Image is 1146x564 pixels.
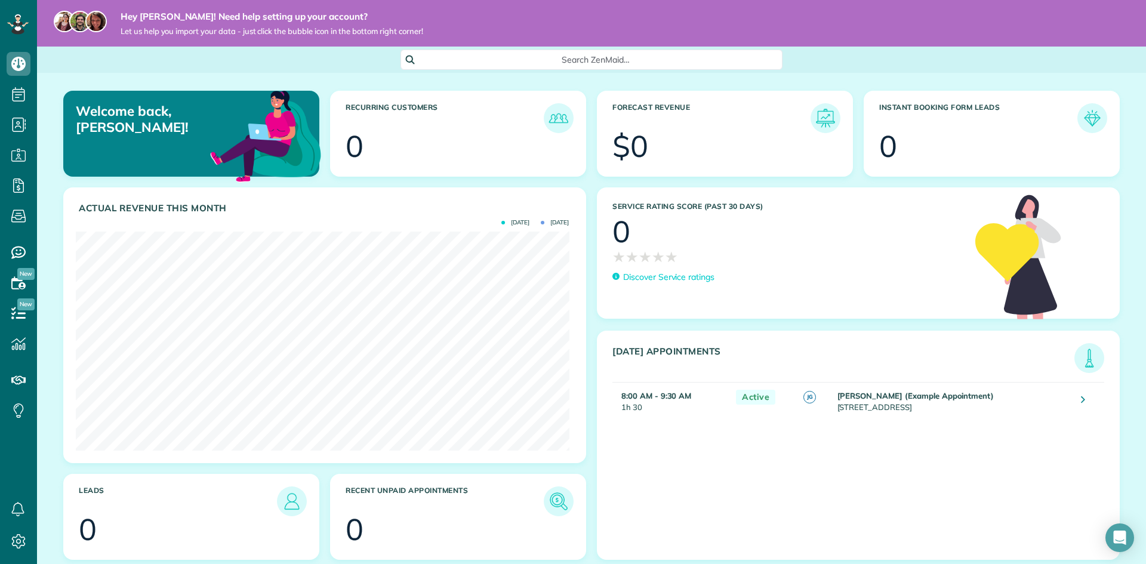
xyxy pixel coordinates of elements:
img: icon_todays_appointments-901f7ab196bb0bea1936b74009e4eb5ffbc2d2711fa7634e0d609ed5ef32b18b.png [1077,346,1101,370]
td: [STREET_ADDRESS] [834,383,1073,420]
h3: Recurring Customers [346,103,544,133]
strong: Hey [PERSON_NAME]! Need help setting up your account? [121,11,423,23]
span: ★ [612,246,626,267]
div: 0 [346,514,363,544]
div: 0 [612,217,630,246]
div: 0 [346,131,363,161]
img: michelle-19f622bdf1676172e81f8f8fba1fb50e276960ebfe0243fe18214015130c80e4.jpg [85,11,107,32]
div: $0 [612,131,648,161]
img: icon_recurring_customers-cf858462ba22bcd05b5a5880d41d6543d210077de5bb9ebc9590e49fd87d84ed.png [547,106,571,130]
span: New [17,268,35,280]
h3: Service Rating score (past 30 days) [612,202,963,211]
div: 0 [79,514,97,544]
span: ★ [652,246,665,267]
td: 1h 30 [612,383,730,420]
span: ★ [626,246,639,267]
img: icon_form_leads-04211a6a04a5b2264e4ee56bc0799ec3eb69b7e499cbb523a139df1d13a81ae0.png [1080,106,1104,130]
h3: Instant Booking Form Leads [879,103,1077,133]
img: icon_forecast_revenue-8c13a41c7ed35a8dcfafea3cbb826a0462acb37728057bba2d056411b612bbbe.png [814,106,837,130]
img: jorge-587dff0eeaa6aab1f244e6dc62b8924c3b6ad411094392a53c71c6c4a576187d.jpg [69,11,91,32]
h3: Leads [79,486,277,516]
h3: [DATE] Appointments [612,346,1074,373]
strong: [PERSON_NAME] (Example Appointment) [837,391,994,400]
a: Discover Service ratings [612,271,714,283]
span: [DATE] [501,220,529,226]
strong: 8:00 AM - 9:30 AM [621,391,691,400]
p: Welcome back, [PERSON_NAME]! [76,103,238,135]
span: Let us help you import your data - just click the bubble icon in the bottom right corner! [121,26,423,36]
span: ★ [665,246,678,267]
h3: Forecast Revenue [612,103,811,133]
div: Open Intercom Messenger [1105,523,1134,552]
img: maria-72a9807cf96188c08ef61303f053569d2e2a8a1cde33d635c8a3ac13582a053d.jpg [54,11,75,32]
div: 0 [879,131,897,161]
img: icon_leads-1bed01f49abd5b7fead27621c3d59655bb73ed531f8eeb49469d10e621d6b896.png [280,489,304,513]
span: [DATE] [541,220,569,226]
img: icon_unpaid_appointments-47b8ce3997adf2238b356f14209ab4cced10bd1f174958f3ca8f1d0dd7fffeee.png [547,489,571,513]
p: Discover Service ratings [623,271,714,283]
h3: Actual Revenue this month [79,203,574,214]
span: Active [736,390,775,405]
h3: Recent unpaid appointments [346,486,544,516]
span: ★ [639,246,652,267]
img: dashboard_welcome-42a62b7d889689a78055ac9021e634bf52bae3f8056760290aed330b23ab8690.png [208,77,324,193]
span: New [17,298,35,310]
span: JG [803,391,816,403]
